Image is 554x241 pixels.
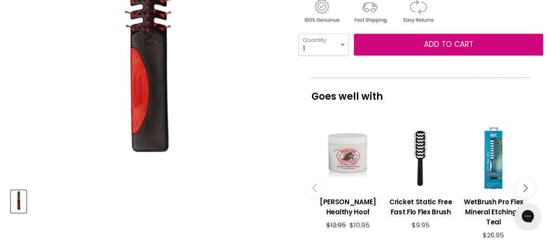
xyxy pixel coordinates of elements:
[10,188,286,213] div: Product thumbnails
[388,190,452,221] a: View product:Cricket Static Free Fast Flo Flex Brush
[12,191,25,212] img: Cricket Static Free Volumizer
[326,220,346,230] span: $12.95
[388,197,452,217] h3: Cricket Static Free Fast Flo Flex Brush
[298,34,349,56] select: Quantity
[11,190,26,213] button: Cricket Static Free Volumizer
[462,190,526,231] a: View product:WetBrush Pro Flex Mineral Etching - Teal
[424,39,473,49] span: Add to cart
[316,197,380,217] h3: [PERSON_NAME] Healthy Hoof
[412,220,430,230] span: $9.95
[354,34,543,56] button: Add to cart
[483,231,504,240] span: $26.95
[316,190,380,221] a: View product:Gena Healthy Hoof
[311,77,530,106] p: Goes well with
[462,197,526,227] h3: WetBrush Pro Flex Mineral Etching - Teal
[510,200,545,232] iframe: Gorgias live chat messenger
[349,220,370,230] span: $10.95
